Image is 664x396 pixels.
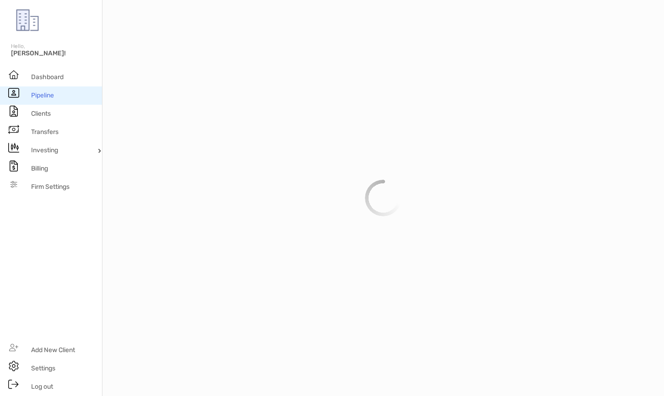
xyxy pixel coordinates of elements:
img: investing icon [8,142,19,153]
img: dashboard icon [8,69,19,80]
span: Dashboard [31,73,64,81]
img: settings icon [8,360,19,371]
span: Transfers [31,128,59,136]
img: billing icon [8,161,19,171]
span: [PERSON_NAME]! [11,49,96,57]
img: transfers icon [8,124,19,135]
span: Settings [31,364,55,372]
img: firm-settings icon [8,179,19,190]
span: Add New Client [31,346,75,354]
img: logout icon [8,379,19,390]
span: Log out [31,383,53,391]
img: add_new_client icon [8,342,19,353]
span: Investing [31,146,58,154]
span: Billing [31,165,48,172]
img: clients icon [8,106,19,117]
span: Firm Settings [31,183,70,191]
span: Clients [31,110,51,118]
img: Zoe Logo [11,4,44,37]
img: pipeline icon [8,87,19,98]
span: Pipeline [31,91,54,99]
